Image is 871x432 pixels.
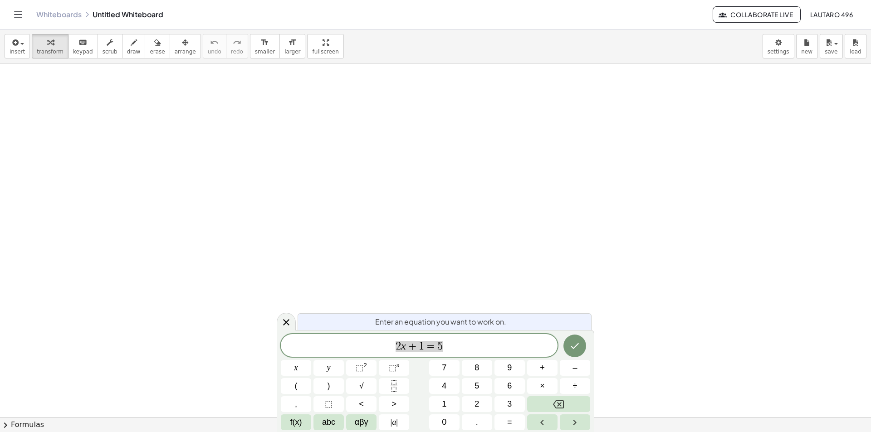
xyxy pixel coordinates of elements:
button: Square root [346,378,377,394]
button: 1 [429,396,460,412]
span: – [573,362,577,374]
button: Left arrow [527,414,558,430]
button: undoundo [203,34,226,58]
span: < [359,398,364,410]
span: ⬚ [356,363,363,372]
button: ( [281,378,311,394]
span: + [540,362,545,374]
button: Collaborate Live [713,6,801,23]
button: Backspace [527,396,590,412]
span: 6 [507,380,512,392]
button: load [845,34,866,58]
button: lautaro 496 [802,6,860,23]
button: 0 [429,414,460,430]
button: Superscript [379,360,409,376]
button: Alphabet [313,414,344,430]
span: 7 [442,362,446,374]
span: smaller [255,49,275,55]
span: ) [328,380,330,392]
button: Plus [527,360,558,376]
span: 2 [475,398,479,410]
span: erase [150,49,165,55]
button: settings [763,34,794,58]
span: y [327,362,331,374]
span: 8 [475,362,479,374]
button: draw [122,34,146,58]
span: undo [208,49,221,55]
span: abc [322,416,335,428]
span: = [424,341,437,352]
span: draw [127,49,141,55]
button: insert [5,34,30,58]
span: , [295,398,297,410]
span: new [801,49,812,55]
span: 3 [507,398,512,410]
span: . [476,416,478,428]
i: undo [210,37,219,48]
span: = [507,416,512,428]
button: 3 [494,396,525,412]
span: f(x) [290,416,302,428]
button: 4 [429,378,460,394]
button: Times [527,378,558,394]
span: save [825,49,837,55]
button: Fraction [379,378,409,394]
span: insert [10,49,25,55]
button: save [820,34,843,58]
span: αβγ [355,416,368,428]
button: transform [32,34,69,58]
button: Placeholder [313,396,344,412]
button: erase [145,34,170,58]
span: Collaborate Live [720,10,793,19]
button: 8 [462,360,492,376]
button: x [281,360,311,376]
i: keyboard [78,37,87,48]
span: | [391,417,392,427]
span: 4 [442,380,446,392]
button: Greater than [379,396,409,412]
button: format_sizesmaller [250,34,280,58]
span: redo [231,49,243,55]
button: 2 [462,396,492,412]
span: 2 [396,341,401,352]
button: Right arrow [560,414,590,430]
button: y [313,360,344,376]
span: ⬚ [325,398,333,410]
span: ÷ [573,380,577,392]
button: Equals [494,414,525,430]
span: 0 [442,416,446,428]
button: Divide [560,378,590,394]
span: keypad [73,49,93,55]
button: 5 [462,378,492,394]
button: 7 [429,360,460,376]
button: Toggle navigation [11,7,25,22]
button: keyboardkeypad [68,34,98,58]
span: larger [284,49,300,55]
span: 1 [442,398,446,410]
i: redo [233,37,241,48]
button: 9 [494,360,525,376]
button: . [462,414,492,430]
button: new [796,34,818,58]
button: 6 [494,378,525,394]
span: fullscreen [312,49,338,55]
span: load [850,49,861,55]
button: , [281,396,311,412]
span: a [391,416,398,428]
span: scrub [103,49,117,55]
i: format_size [260,37,269,48]
span: 1 [419,341,424,352]
button: Greek alphabet [346,414,377,430]
button: Done [563,335,586,357]
button: Minus [560,360,590,376]
span: ⬚ [389,363,396,372]
sup: 2 [363,362,367,369]
button: ) [313,378,344,394]
button: arrange [170,34,201,58]
button: Squared [346,360,377,376]
button: format_sizelarger [279,34,305,58]
span: Enter an equation you want to work on. [375,316,506,327]
span: transform [37,49,64,55]
span: 9 [507,362,512,374]
span: x [294,362,298,374]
